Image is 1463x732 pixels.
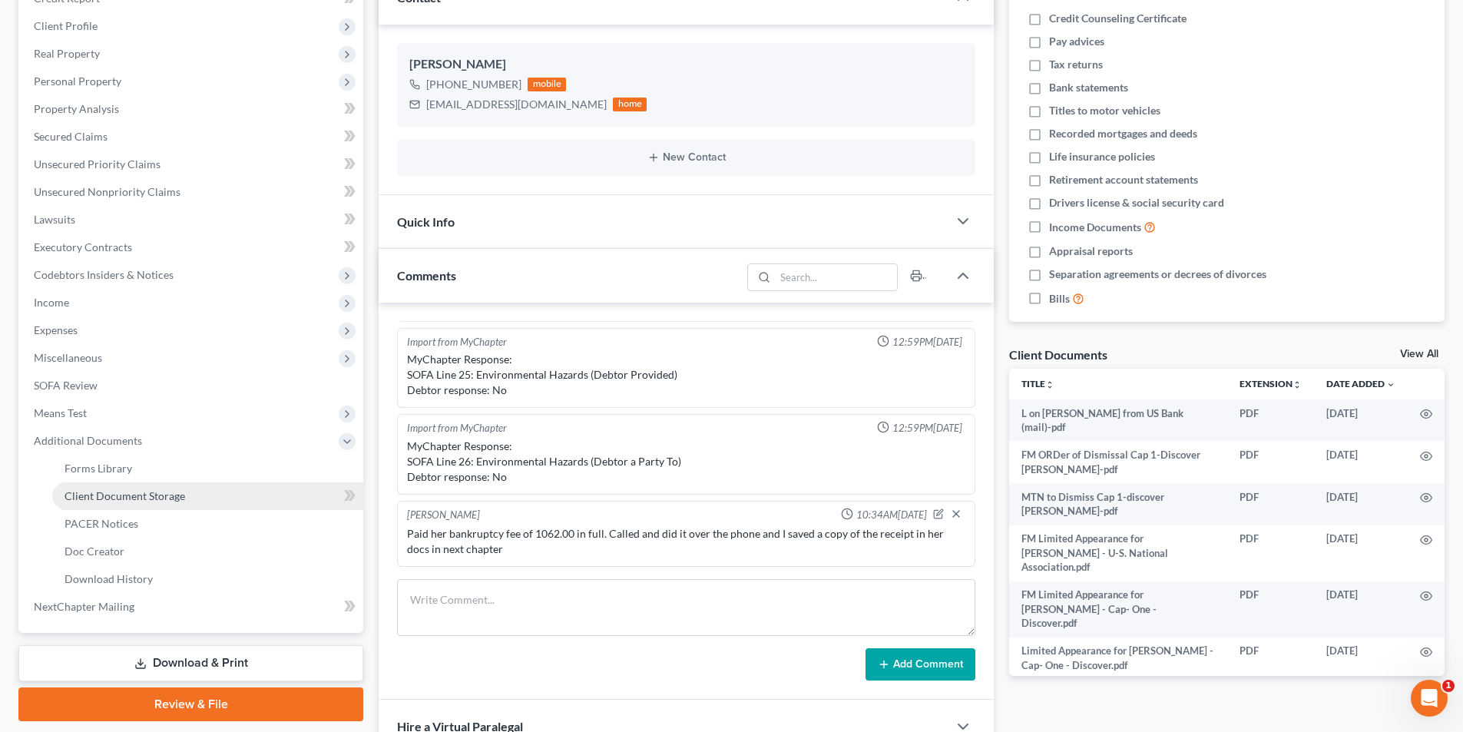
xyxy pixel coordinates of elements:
td: Limited Appearance for [PERSON_NAME] - Cap- One - Discover.pdf [1009,638,1227,680]
span: Income Documents [1049,220,1141,235]
span: Additional Documents [34,434,142,447]
span: Recorded mortgages and deeds [1049,126,1197,141]
span: 10:34AM[DATE] [856,508,927,522]
iframe: Intercom live chat [1411,680,1448,717]
td: L on [PERSON_NAME] from US Bank (mail)-pdf [1009,399,1227,442]
td: PDF [1227,638,1314,680]
td: [DATE] [1314,441,1408,483]
span: Appraisal reports [1049,243,1133,259]
div: Import from MyChapter [407,335,507,349]
a: Unsecured Priority Claims [22,151,363,178]
span: Doc Creator [65,545,124,558]
span: Life insurance policies [1049,149,1155,164]
span: Separation agreements or decrees of divorces [1049,267,1266,282]
a: Date Added expand_more [1326,378,1395,389]
a: Lawsuits [22,206,363,234]
div: [PERSON_NAME] [409,55,963,74]
div: [PHONE_NUMBER] [426,77,521,92]
span: 12:59PM[DATE] [892,335,962,349]
span: Pay advices [1049,34,1104,49]
td: MTN to Dismiss Cap 1-discover [PERSON_NAME]-pdf [1009,483,1227,525]
span: 12:59PM[DATE] [892,421,962,436]
span: Executory Contracts [34,240,132,253]
a: Unsecured Nonpriority Claims [22,178,363,206]
span: Real Property [34,47,100,60]
a: Property Analysis [22,95,363,123]
div: home [613,98,647,111]
div: [EMAIL_ADDRESS][DOMAIN_NAME] [426,97,607,112]
a: Review & File [18,687,363,721]
td: PDF [1227,399,1314,442]
div: MyChapter Response: SOFA Line 25: Environmental Hazards (Debtor Provided) Debtor response: No [407,352,965,398]
span: Income [34,296,69,309]
td: PDF [1227,483,1314,525]
div: mobile [528,78,566,91]
div: Paid her bankruptcy fee of 1062.00 in full. Called and did it over the phone and I saved a copy o... [407,526,965,557]
td: [DATE] [1314,525,1408,581]
a: Forms Library [52,455,363,482]
i: expand_more [1386,380,1395,389]
button: New Contact [409,151,963,164]
a: View All [1400,349,1438,359]
td: PDF [1227,581,1314,638]
div: Import from MyChapter [407,421,507,436]
span: Unsecured Priority Claims [34,157,161,171]
span: SOFA Review [34,379,98,392]
span: Comments [397,268,456,283]
a: Download & Print [18,645,363,681]
span: Retirement account statements [1049,172,1198,187]
span: Property Analysis [34,102,119,115]
span: Client Profile [34,19,98,32]
td: [DATE] [1314,399,1408,442]
span: Unsecured Nonpriority Claims [34,185,180,198]
a: Download History [52,565,363,593]
a: Extensionunfold_more [1240,378,1302,389]
span: Miscellaneous [34,351,102,364]
input: Search... [776,264,898,290]
div: [PERSON_NAME] [407,508,480,523]
div: Client Documents [1009,346,1107,363]
span: Forms Library [65,462,132,475]
span: Download History [65,572,153,585]
span: Expenses [34,323,78,336]
span: Drivers license & social security card [1049,195,1224,210]
span: 1 [1442,680,1455,692]
a: SOFA Review [22,372,363,399]
span: Codebtors Insiders & Notices [34,268,174,281]
span: NextChapter Mailing [34,600,134,613]
span: Titles to motor vehicles [1049,103,1160,118]
span: Means Test [34,406,87,419]
span: Credit Counseling Certificate [1049,11,1187,26]
td: PDF [1227,441,1314,483]
span: Quick Info [397,214,455,229]
i: unfold_more [1045,380,1054,389]
td: [DATE] [1314,638,1408,680]
a: Executory Contracts [22,234,363,261]
td: FM ORDer of Dismissal Cap 1-Discover [PERSON_NAME]-pdf [1009,441,1227,483]
span: Tax returns [1049,57,1103,72]
td: FM Limited Appearance for [PERSON_NAME] - Cap- One - Discover.pdf [1009,581,1227,638]
td: [DATE] [1314,581,1408,638]
i: unfold_more [1293,380,1302,389]
span: Client Document Storage [65,489,185,502]
a: Titleunfold_more [1021,378,1054,389]
a: Client Document Storage [52,482,363,510]
a: Doc Creator [52,538,363,565]
button: Add Comment [866,648,975,681]
a: PACER Notices [52,510,363,538]
span: Bank statements [1049,80,1128,95]
td: [DATE] [1314,483,1408,525]
td: PDF [1227,525,1314,581]
td: FM Limited Appearance for [PERSON_NAME] - U-S. National Association.pdf [1009,525,1227,581]
div: MyChapter Response: SOFA Line 26: Environmental Hazards (Debtor a Party To) Debtor response: No [407,439,965,485]
a: NextChapter Mailing [22,593,363,621]
span: Bills [1049,291,1070,306]
a: Secured Claims [22,123,363,151]
span: Secured Claims [34,130,108,143]
span: Lawsuits [34,213,75,226]
span: Personal Property [34,75,121,88]
span: PACER Notices [65,517,138,530]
